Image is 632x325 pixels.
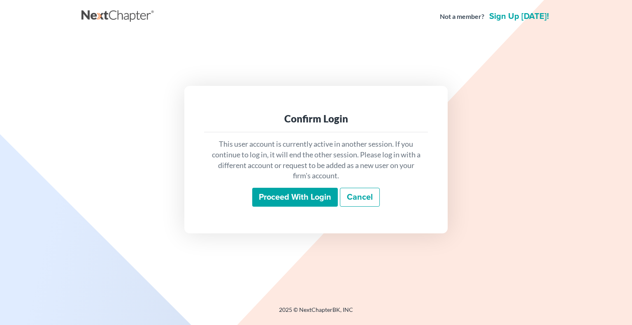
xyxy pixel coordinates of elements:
[440,12,484,21] strong: Not a member?
[81,306,551,320] div: 2025 © NextChapterBK, INC
[340,188,380,207] a: Cancel
[211,139,421,181] p: This user account is currently active in another session. If you continue to log in, it will end ...
[488,12,551,21] a: Sign up [DATE]!
[252,188,338,207] input: Proceed with login
[211,112,421,125] div: Confirm Login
